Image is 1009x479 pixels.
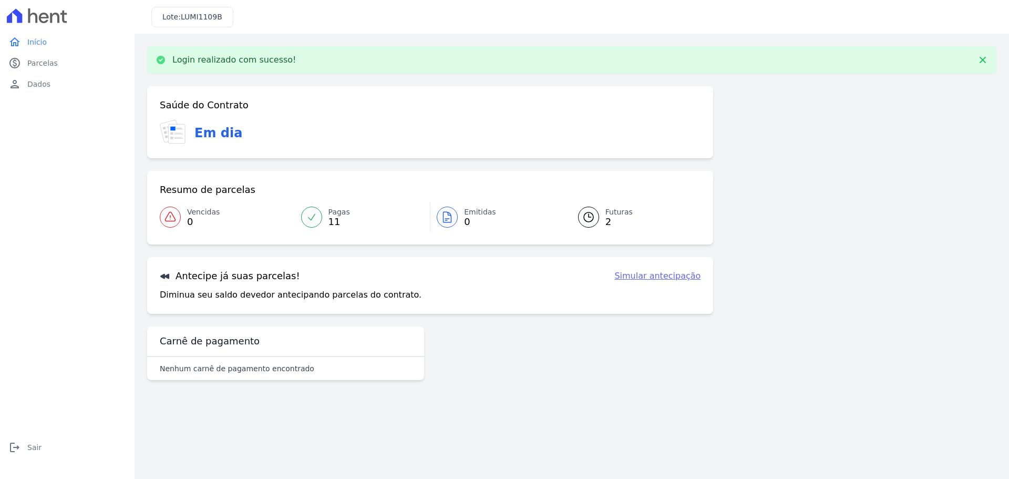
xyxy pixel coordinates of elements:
[160,270,300,282] h3: Antecipe já suas parcelas!
[328,218,350,226] span: 11
[605,218,633,226] span: 2
[328,207,350,218] span: Pagas
[614,270,701,282] a: Simular antecipação
[172,55,296,65] p: Login realizado com sucesso!
[160,289,421,301] p: Diminua seu saldo devedor antecipando parcelas do contrato.
[160,202,295,232] a: Vencidas 0
[187,218,220,226] span: 0
[4,32,130,53] a: homeInício
[464,218,496,226] span: 0
[565,202,701,232] a: Futuras 2
[27,58,58,68] span: Parcelas
[295,202,430,232] a: Pagas 11
[160,184,255,196] h3: Resumo de parcelas
[194,124,242,142] h3: Em dia
[27,37,47,47] span: Início
[430,202,565,232] a: Emitidas 0
[8,441,21,454] i: logout
[160,335,260,348] h3: Carnê de pagamento
[181,13,222,21] span: LUMI1109B
[8,57,21,69] i: paid
[160,363,314,374] p: Nenhum carnê de pagamento encontrado
[8,78,21,90] i: person
[187,207,220,218] span: Vencidas
[464,207,496,218] span: Emitidas
[27,442,42,453] span: Sair
[4,74,130,95] a: personDados
[160,99,249,111] h3: Saúde do Contrato
[27,79,50,89] span: Dados
[4,437,130,458] a: logoutSair
[8,36,21,48] i: home
[605,207,633,218] span: Futuras
[4,53,130,74] a: paidParcelas
[162,12,222,23] h3: Lote:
